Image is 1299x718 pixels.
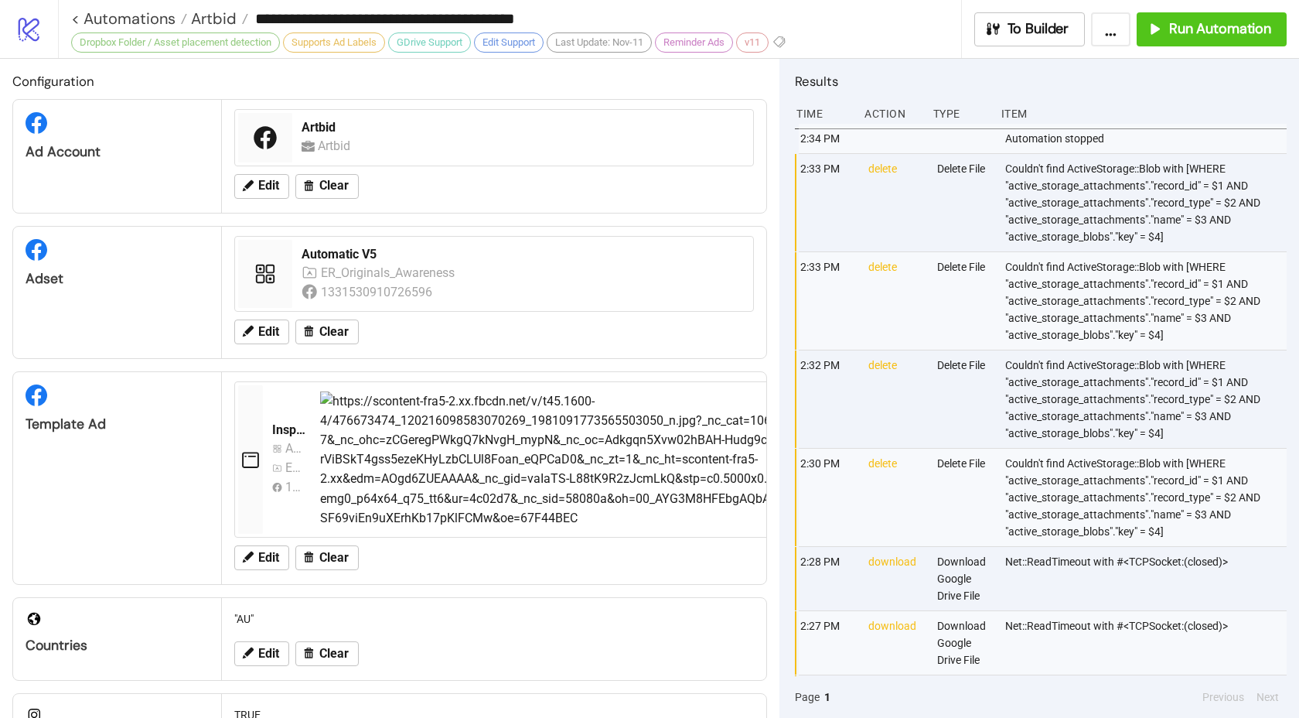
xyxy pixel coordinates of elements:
div: delete [867,449,924,546]
div: Download Google Drive File [936,611,993,675]
div: 2:33 PM [799,154,856,251]
button: ... [1091,12,1130,46]
div: Countries [26,637,209,655]
div: Template Ad [26,415,209,433]
div: Net::ReadTimeout with #<TCPSocket:(closed)> [1004,611,1290,675]
div: Artbid [302,119,744,136]
div: Delete File [936,350,993,448]
div: Edit Support [474,32,544,53]
span: Edit [258,179,279,193]
div: Couldn't find ActiveStorage::Blob with [WHERE "active_storage_attachments"."record_id" = $1 AND "... [1004,449,1290,546]
div: Action [863,99,920,128]
div: Artbid [318,136,356,156]
div: ER_Originals_Awareness [285,458,302,477]
span: Clear [319,179,349,193]
div: Adset [26,270,209,288]
span: To Builder [1007,20,1069,38]
div: Reminder Ads [655,32,733,53]
div: delete [867,252,924,350]
div: 2:34 PM [799,124,856,153]
div: Time [795,99,852,128]
div: Automation stopped [1004,124,1290,153]
span: Artbid [187,9,237,29]
img: https://scontent-fra5-2.xx.fbcdn.net/v/t45.1600-4/476673474_120216098583070269_198109177356550305... [320,391,964,528]
div: Couldn't find ActiveStorage::Blob with [WHERE "active_storage_attachments"."record_id" = $1 AND "... [1004,154,1290,251]
div: delete [867,154,924,251]
button: 1 [820,689,835,706]
div: 1331530910726596 [321,282,435,302]
a: Artbid [187,11,248,26]
span: Edit [258,647,279,661]
div: Dropbox Folder / Asset placement detection [71,32,280,53]
span: Edit [258,325,279,339]
div: Type [932,99,989,128]
button: Edit [234,174,289,199]
a: < Automations [71,11,187,26]
button: Run Automation [1137,12,1287,46]
div: Delete File [936,449,993,546]
button: Next [1252,689,1284,706]
div: Ad Account [26,143,209,161]
button: Edit [234,320,289,344]
span: Run Automation [1169,20,1271,38]
div: Delete File [936,154,993,251]
span: Page [795,689,820,706]
div: Download Google Drive File [936,547,993,610]
div: Supports Ad Labels [283,32,385,53]
div: delete [867,350,924,448]
button: Clear [295,641,359,666]
div: Automatic V5 [302,246,744,263]
h2: Configuration [12,71,767,91]
span: Clear [319,647,349,661]
div: Last Update: Nov-11 [547,32,652,53]
div: Delete File [936,252,993,350]
h2: Results [795,71,1287,91]
div: v11 [736,32,769,53]
button: Previous [1198,689,1249,706]
button: Clear [295,174,359,199]
button: Clear [295,320,359,344]
div: 2:30 PM [799,449,856,546]
div: Inspirational_BAU_Auction12_Abstract 1_Polished_Image_20250214_AU [272,422,308,439]
div: 2:27 PM [799,611,856,675]
button: To Builder [974,12,1086,46]
div: Automatic [285,439,302,458]
div: download [867,611,924,675]
div: GDrive Support [388,32,471,53]
button: Clear [295,545,359,570]
div: 2:33 PM [799,252,856,350]
div: Net::ReadTimeout with #<TCPSocket:(closed)> [1004,547,1290,610]
div: 2:32 PM [799,350,856,448]
div: Item [1000,99,1287,128]
div: 2:28 PM [799,547,856,610]
div: download [867,547,924,610]
span: Clear [319,551,349,565]
button: Edit [234,641,289,666]
div: Couldn't find ActiveStorage::Blob with [WHERE "active_storage_attachments"."record_id" = $1 AND "... [1004,252,1290,350]
div: ER_Originals_Awareness [321,263,457,282]
div: "AU" [228,604,760,634]
span: Edit [258,551,279,565]
div: 1331530910726596 [285,477,302,497]
span: Clear [319,325,349,339]
div: Couldn't find ActiveStorage::Blob with [WHERE "active_storage_attachments"."record_id" = $1 AND "... [1004,350,1290,448]
button: Edit [234,545,289,570]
